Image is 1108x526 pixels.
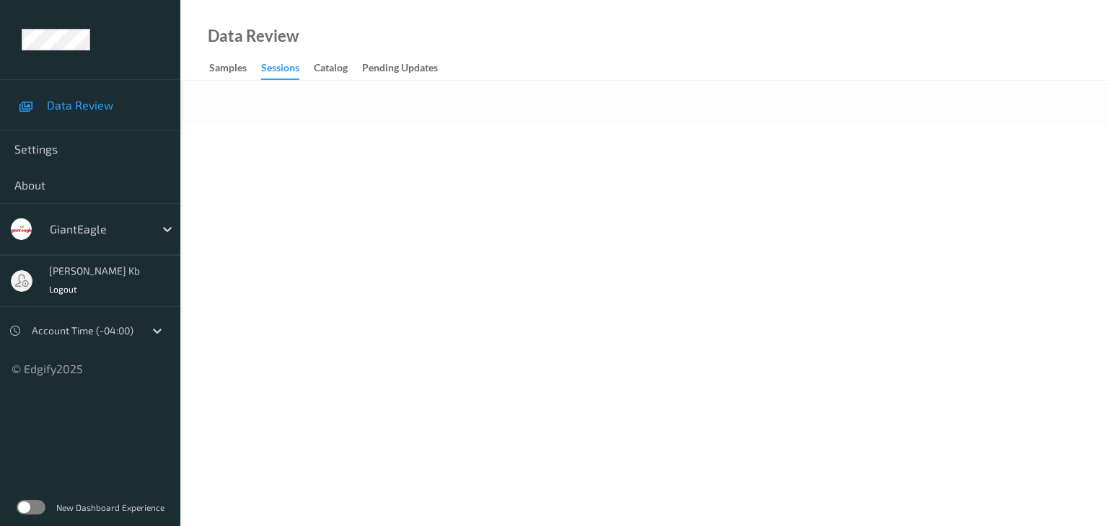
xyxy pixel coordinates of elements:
[362,61,438,79] div: Pending Updates
[314,58,362,79] a: Catalog
[261,58,314,80] a: Sessions
[261,61,299,80] div: Sessions
[208,29,299,43] div: Data Review
[209,61,247,79] div: Samples
[209,58,261,79] a: Samples
[314,61,348,79] div: Catalog
[362,58,452,79] a: Pending Updates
